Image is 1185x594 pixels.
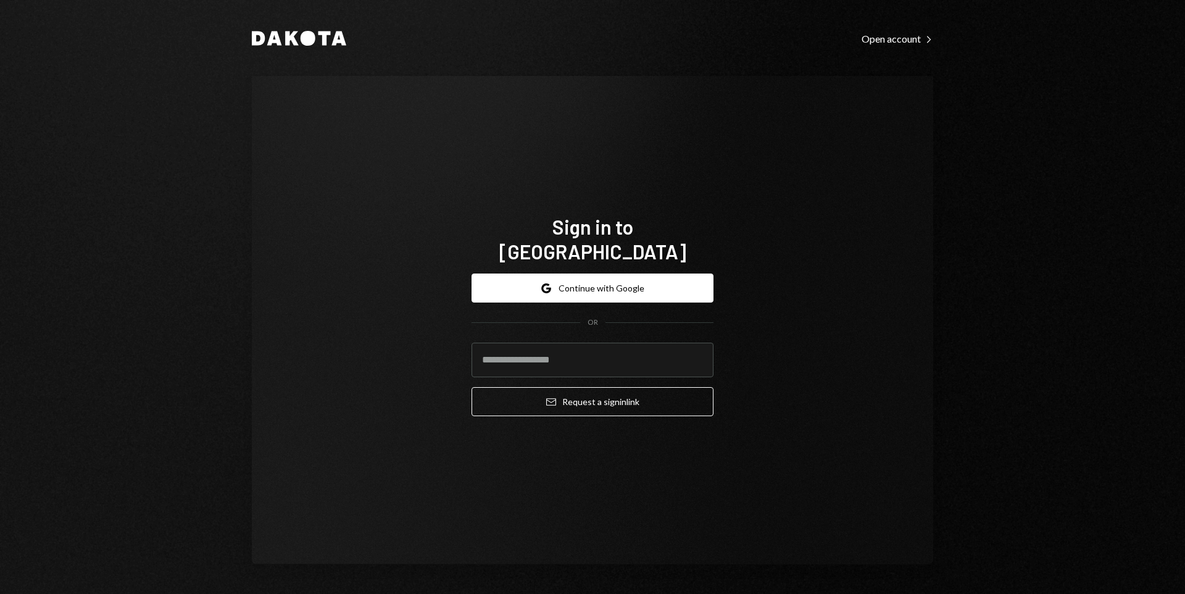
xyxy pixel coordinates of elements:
h1: Sign in to [GEOGRAPHIC_DATA] [472,214,713,264]
div: OR [588,317,598,328]
button: Continue with Google [472,274,713,303]
button: Request a signinlink [472,387,713,416]
a: Open account [862,31,933,45]
div: Open account [862,33,933,45]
